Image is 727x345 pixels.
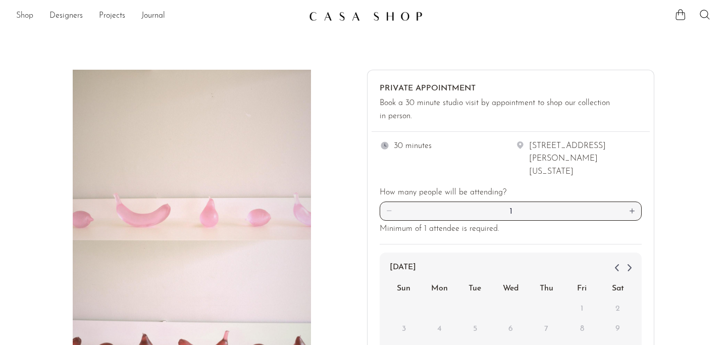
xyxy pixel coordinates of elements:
[422,279,457,299] div: Mon
[529,279,564,299] div: Thu
[457,279,493,299] div: Tue
[16,8,301,25] nav: Desktop navigation
[16,8,301,25] ul: NEW HEADER MENU
[16,10,33,23] a: Shop
[141,10,165,23] a: Journal
[99,10,125,23] a: Projects
[380,186,642,200] div: How many people will be attending?
[380,82,476,95] div: Private Appointment
[600,279,636,299] div: Sat
[564,279,600,299] div: Fri
[380,97,617,123] div: Book a 30 minute studio visit by appointment to shop our collection in person.
[49,10,83,23] a: Designers
[386,279,422,299] div: Sun
[386,259,636,277] div: [DATE]
[394,140,432,153] div: 30 minutes
[380,223,642,236] div: Minimum of 1 attendee is required.
[493,279,529,299] div: Wed
[529,140,642,179] div: [STREET_ADDRESS][PERSON_NAME][US_STATE]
